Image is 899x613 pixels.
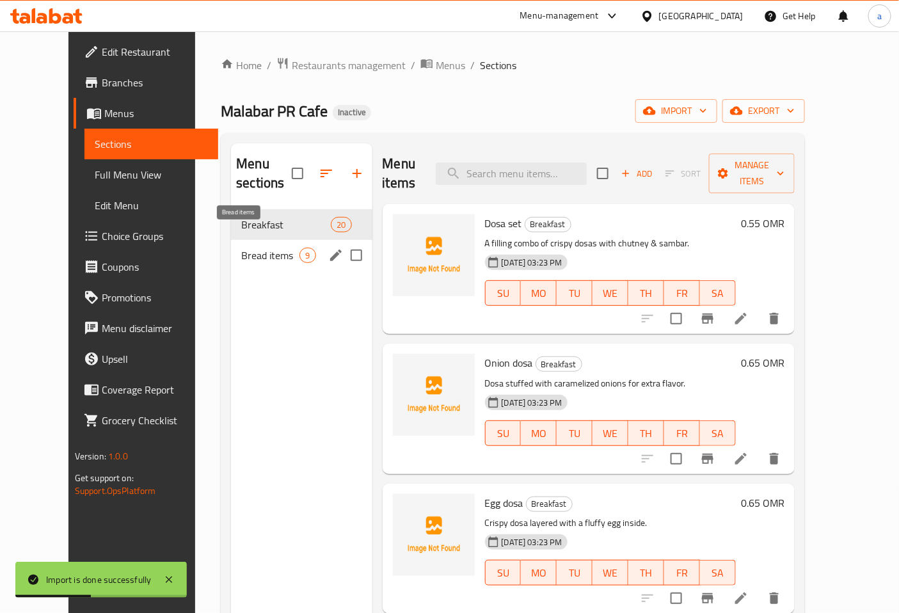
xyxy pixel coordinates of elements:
[589,160,616,187] span: Select section
[663,585,690,612] span: Select to update
[497,257,568,269] span: [DATE] 03:23 PM
[95,167,209,182] span: Full Menu View
[276,57,406,74] a: Restaurants management
[619,166,654,181] span: Add
[436,163,587,185] input: search
[75,482,156,499] a: Support.OpsPlatform
[241,217,331,232] span: Breakfast
[526,284,552,303] span: MO
[311,158,342,189] span: Sort sections
[333,105,371,120] div: Inactive
[562,284,587,303] span: TU
[74,374,219,405] a: Coverage Report
[521,420,557,446] button: MO
[759,443,790,474] button: delete
[646,103,707,119] span: import
[104,106,209,121] span: Menus
[331,217,351,232] div: items
[75,470,134,486] span: Get support on:
[527,497,572,511] span: Breakfast
[300,250,315,262] span: 9
[485,376,736,392] p: Dosa stuffed with caramelized onions for extra flavor.
[74,36,219,67] a: Edit Restaurant
[231,209,372,240] div: Breakfast20
[74,251,219,282] a: Coupons
[520,8,599,24] div: Menu-management
[709,154,795,193] button: Manage items
[598,424,623,443] span: WE
[485,515,736,531] p: Crispy dosa layered with a fluffy egg inside.
[669,284,695,303] span: FR
[411,58,415,73] li: /
[557,280,593,306] button: TU
[628,560,664,585] button: TH
[485,353,533,372] span: Onion dosa
[485,420,521,446] button: SU
[102,382,209,397] span: Coverage Report
[562,564,587,582] span: TU
[420,57,465,74] a: Menus
[521,280,557,306] button: MO
[333,107,371,118] span: Inactive
[102,290,209,305] span: Promotions
[664,560,700,585] button: FR
[593,280,628,306] button: WE
[108,448,128,465] span: 1.0.0
[485,560,521,585] button: SU
[669,564,695,582] span: FR
[663,305,690,332] span: Select to update
[342,158,372,189] button: Add section
[102,321,209,336] span: Menu disclaimer
[102,228,209,244] span: Choice Groups
[657,164,709,184] span: Select section first
[485,493,523,513] span: Egg dosa
[733,311,749,326] a: Edit menu item
[485,214,522,233] span: Dosa set
[74,313,219,344] a: Menu disclaimer
[331,219,351,231] span: 20
[557,560,593,585] button: TU
[525,217,571,232] span: Breakfast
[102,259,209,275] span: Coupons
[84,129,219,159] a: Sections
[436,58,465,73] span: Menus
[669,424,695,443] span: FR
[102,351,209,367] span: Upsell
[628,280,664,306] button: TH
[326,246,346,265] button: edit
[877,9,882,23] span: a
[84,159,219,190] a: Full Menu View
[664,420,700,446] button: FR
[741,494,784,512] h6: 0.65 OMR
[75,448,106,465] span: Version:
[102,413,209,428] span: Grocery Checklist
[705,564,731,582] span: SA
[74,98,219,129] a: Menus
[741,214,784,232] h6: 0.55 OMR
[102,75,209,90] span: Branches
[526,424,552,443] span: MO
[536,356,582,372] div: Breakfast
[292,58,406,73] span: Restaurants management
[692,443,723,474] button: Branch-specific-item
[74,405,219,436] a: Grocery Checklist
[733,451,749,466] a: Edit menu item
[733,591,749,606] a: Edit menu item
[759,303,790,334] button: delete
[635,99,717,123] button: import
[616,164,657,184] button: Add
[267,58,271,73] li: /
[221,58,262,73] a: Home
[705,424,731,443] span: SA
[284,160,311,187] span: Select all sections
[526,497,573,512] div: Breakfast
[84,190,219,221] a: Edit Menu
[236,154,291,193] h2: Menu sections
[497,536,568,548] span: [DATE] 03:23 PM
[241,248,299,263] span: Bread items
[393,494,475,576] img: Egg dosa
[526,564,552,582] span: MO
[722,99,805,123] button: export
